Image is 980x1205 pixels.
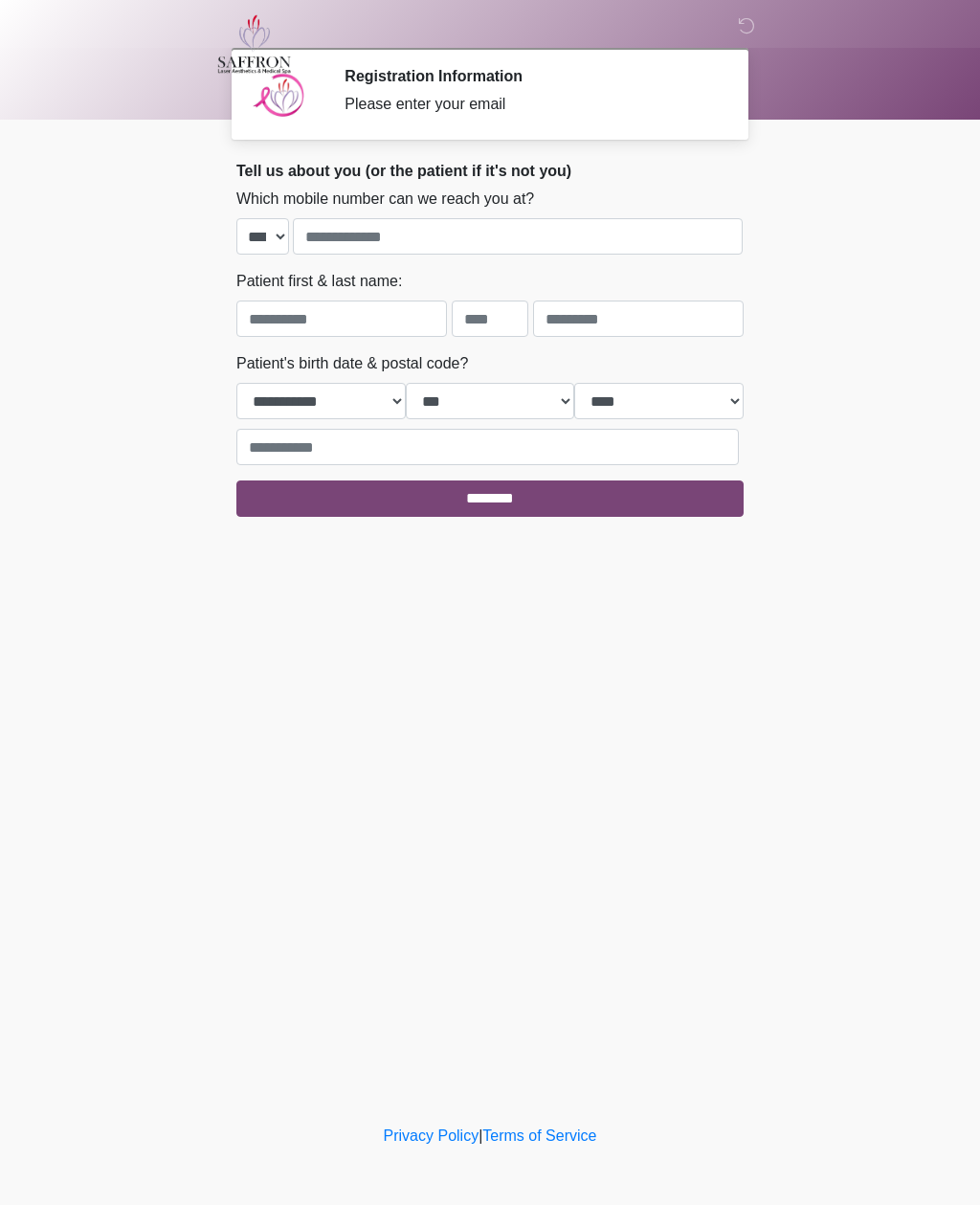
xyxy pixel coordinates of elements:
[251,67,308,124] img: Agent Avatar
[236,270,402,293] label: Patient first & last name:
[236,162,744,180] h2: Tell us about you (or the patient if it's not you)
[236,352,468,375] label: Patient's birth date & postal code?
[217,14,292,74] img: Saffron Laser Aesthetics and Medical Spa Logo
[384,1127,479,1144] a: Privacy Policy
[345,93,715,116] div: Please enter your email
[479,1127,482,1144] a: |
[482,1127,596,1144] a: Terms of Service
[236,188,534,211] label: Which mobile number can we reach you at?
